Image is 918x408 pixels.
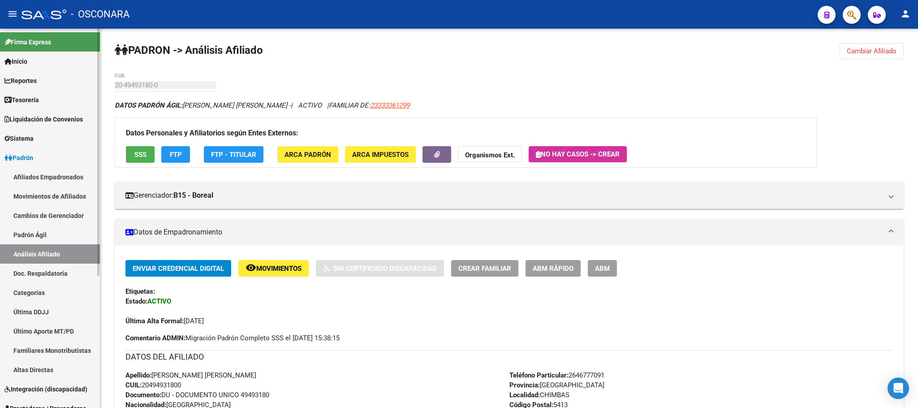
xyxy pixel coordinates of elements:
strong: Estado: [125,297,147,305]
span: Crear Familiar [458,265,511,273]
mat-panel-title: Gerenciador: [125,191,882,200]
span: [PERSON_NAME] [PERSON_NAME] [125,371,256,379]
span: FAMILIAR DE: [329,101,409,109]
strong: PADRON -> Análisis Afiliado [115,44,263,56]
button: FTP - Titular [204,146,263,163]
strong: B15 - Boreal [173,191,213,200]
mat-panel-title: Datos de Empadronamiento [125,227,882,237]
span: ARCA Padrón [284,151,331,159]
span: No hay casos -> Crear [536,150,620,158]
span: DU - DOCUMENTO UNICO 49493180 [125,391,269,399]
span: [PERSON_NAME] [PERSON_NAME] - [115,101,291,109]
h3: Datos Personales y Afiliatorios según Entes Externos: [126,127,806,139]
i: | ACTIVO | [115,101,409,109]
span: [GEOGRAPHIC_DATA] [509,381,604,389]
strong: Documento: [125,391,161,399]
button: FTP [161,146,190,163]
strong: Etiquetas: [125,287,155,295]
strong: Apellido: [125,371,151,379]
span: Padrón [4,153,33,163]
button: Cambiar Afiliado [840,43,904,59]
strong: Teléfono Particular: [509,371,569,379]
span: ABM Rápido [533,265,573,273]
strong: Última Alta Formal: [125,317,184,325]
span: Sistema [4,134,34,143]
mat-icon: person [900,9,911,19]
button: ARCA Impuestos [345,146,416,163]
div: Open Intercom Messenger [888,378,909,399]
span: Reportes [4,76,37,86]
mat-expansion-panel-header: Gerenciador:B15 - Boreal [115,182,904,209]
button: Movimientos [238,260,309,277]
mat-icon: menu [7,9,18,19]
button: ARCA Padrón [277,146,338,163]
strong: Organismos Ext. [465,151,515,159]
span: Integración (discapacidad) [4,384,87,394]
span: 20494931800 [125,381,181,389]
strong: CUIL: [125,381,142,389]
span: - OSCONARA [71,4,129,24]
button: No hay casos -> Crear [529,146,627,162]
span: Cambiar Afiliado [847,47,896,55]
h3: DATOS DEL AFILIADO [125,351,893,363]
mat-icon: remove_red_eye [246,262,256,273]
button: Enviar Credencial Digital [125,260,231,277]
span: Liquidación de Convenios [4,114,83,124]
strong: ACTIVO [147,297,171,305]
span: 2646777091 [509,371,604,379]
button: Crear Familiar [451,260,518,277]
span: Migración Padrón Completo SSS el [DATE] 15:38:15 [125,333,340,343]
strong: Comentario ADMIN: [125,334,185,342]
span: Tesorería [4,95,39,105]
span: Firma Express [4,37,51,47]
button: ABM [588,260,617,277]
span: CHIMBAS [509,391,569,399]
span: Movimientos [256,265,302,273]
button: Sin Certificado Discapacidad [316,260,444,277]
strong: Localidad: [509,391,540,399]
span: [DATE] [125,317,204,325]
button: Organismos Ext. [458,146,522,163]
button: SSS [126,146,155,163]
span: SSS [134,151,147,159]
button: ABM Rápido [526,260,581,277]
span: Sin Certificado Discapacidad [333,265,437,273]
span: 23333361299 [370,101,409,109]
mat-expansion-panel-header: Datos de Empadronamiento [115,219,904,246]
span: FTP - Titular [211,151,256,159]
span: Inicio [4,56,27,66]
span: Enviar Credencial Digital [133,265,224,273]
strong: Provincia: [509,381,540,389]
span: FTP [170,151,182,159]
span: ARCA Impuestos [352,151,409,159]
span: ABM [595,265,610,273]
strong: DATOS PADRÓN ÁGIL: [115,101,182,109]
